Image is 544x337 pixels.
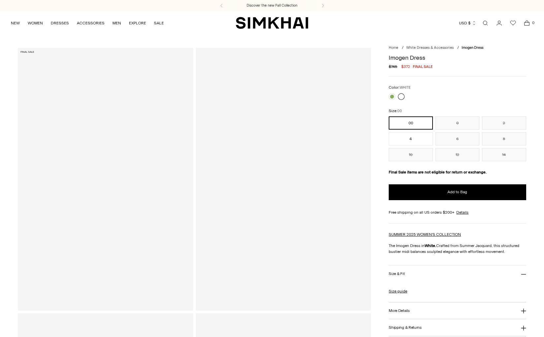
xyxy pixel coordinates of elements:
[129,16,146,30] a: EXPLORE
[482,116,526,130] button: 2
[389,302,526,319] button: More Details
[154,16,164,30] a: SALE
[406,46,454,50] a: White Dresses & Accessories
[389,325,422,330] h3: Shipping & Returns
[389,170,487,174] strong: Final Sale items are not eligible for return or exchange.
[506,16,520,30] a: Wishlist
[436,148,479,161] button: 12
[18,48,193,311] a: Imogen Dress
[530,20,536,26] span: 0
[493,16,506,30] a: Go to the account page
[196,48,371,311] a: Imogen Dress
[479,16,492,30] a: Open search modal
[389,64,397,70] s: $745
[402,45,404,51] div: /
[389,84,410,91] label: Color:
[482,132,526,145] button: 8
[457,45,459,51] div: /
[389,148,433,161] button: 10
[425,243,436,248] strong: White.
[11,16,20,30] a: NEW
[389,288,407,294] a: Size guide
[389,272,405,276] h3: Size & Fit
[389,265,526,282] button: Size & Fit
[77,16,105,30] a: ACCESSORIES
[389,108,402,114] label: Size:
[389,55,526,61] h1: Imogen Dress
[389,132,433,145] button: 4
[520,16,533,30] a: Open cart modal
[389,319,526,336] button: Shipping & Returns
[247,3,297,8] a: Discover the new Fall Collection
[112,16,121,30] a: MEN
[436,132,479,145] button: 6
[482,148,526,161] button: 14
[401,64,410,70] span: $372
[389,243,526,255] p: The Imogen Dress in Crafted from Summer Jacquard, this structured bustier midi balances sculpted ...
[456,209,468,215] a: Details
[389,209,526,215] div: Free shipping on all US orders $200+
[459,16,476,30] button: USD $
[397,109,402,113] span: 00
[389,46,398,50] a: Home
[389,116,433,130] button: 00
[236,16,308,29] a: SIMKHAI
[389,309,409,313] h3: More Details
[389,45,526,51] nav: breadcrumbs
[28,16,43,30] a: WOMEN
[436,116,479,130] button: 0
[462,46,483,50] span: Imogen Dress
[51,16,69,30] a: DRESSES
[389,184,526,200] button: Add to Bag
[389,232,461,237] a: SUMMER 2025 WOMEN'S COLLECTION
[447,189,467,195] span: Add to Bag
[400,85,410,90] span: WHITE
